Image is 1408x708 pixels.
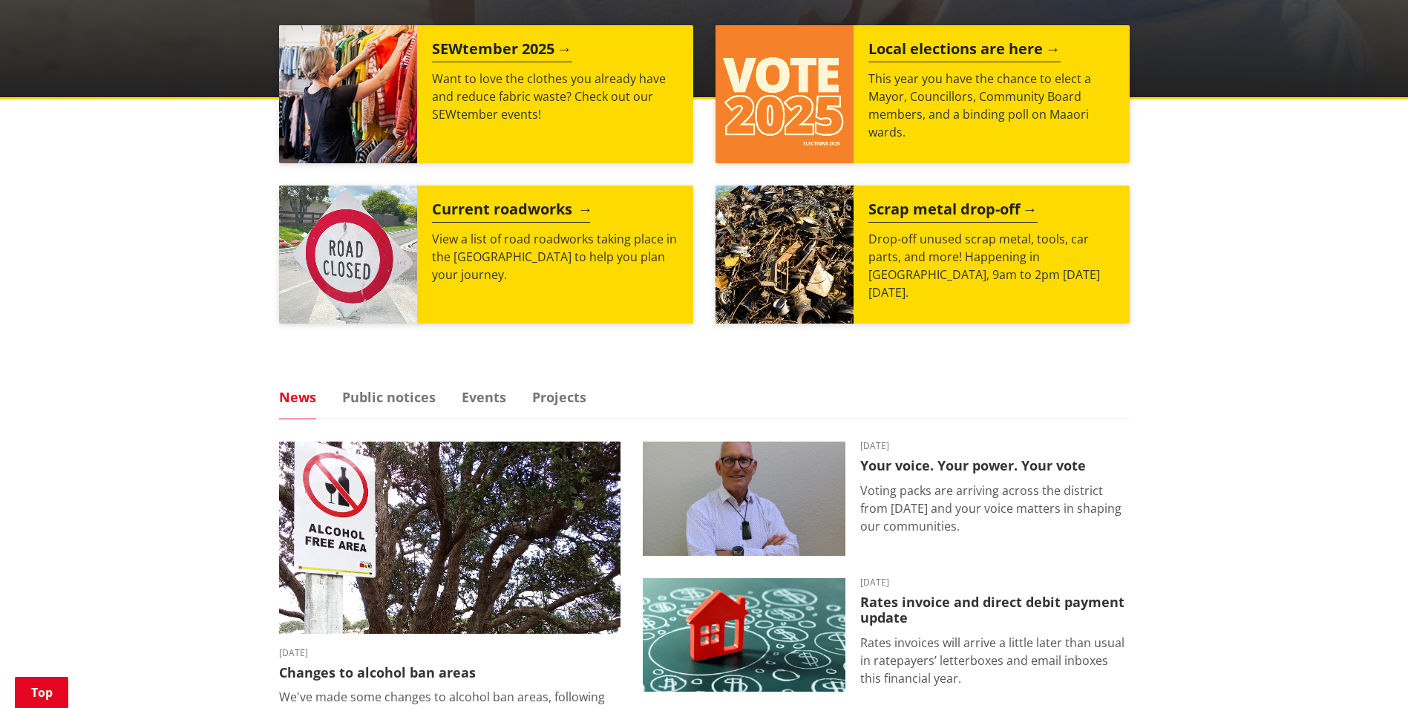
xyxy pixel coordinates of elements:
[716,25,1130,163] a: Local elections are here This year you have the chance to elect a Mayor, Councillors, Community B...
[643,578,845,692] img: rates image
[868,230,1115,301] p: Drop-off unused scrap metal, tools, car parts, and more! Happening in [GEOGRAPHIC_DATA], 9am to 2...
[716,25,854,163] img: Vote 2025
[279,390,316,404] a: News
[279,186,417,324] img: Road closed sign
[860,442,1130,450] time: [DATE]
[462,390,506,404] a: Events
[860,594,1130,626] h3: Rates invoice and direct debit payment update
[432,40,572,62] h2: SEWtember 2025
[868,200,1038,223] h2: Scrap metal drop-off
[868,70,1115,141] p: This year you have the chance to elect a Mayor, Councillors, Community Board members, and a bindi...
[279,25,693,163] a: SEWtember 2025 Want to love the clothes you already have and reduce fabric waste? Check out our S...
[860,482,1130,535] p: Voting packs are arriving across the district from [DATE] and your voice matters in shaping our c...
[432,200,590,223] h2: Current roadworks
[643,442,845,556] img: Craig Hobbs
[279,649,620,658] time: [DATE]
[643,442,1130,556] a: [DATE] Your voice. Your power. Your vote Voting packs are arriving across the district from [DATE...
[432,70,678,123] p: Want to love the clothes you already have and reduce fabric waste? Check out our SEWtember events!
[860,634,1130,687] p: Rates invoices will arrive a little later than usual in ratepayers’ letterboxes and email inboxes...
[860,458,1130,474] h3: Your voice. Your power. Your vote
[716,186,1130,324] a: A massive pile of rusted scrap metal, including wheels and various industrial parts, under a clea...
[1340,646,1393,699] iframe: Messenger Launcher
[15,677,68,708] a: Top
[279,186,693,324] a: Current roadworks View a list of road roadworks taking place in the [GEOGRAPHIC_DATA] to help you...
[342,390,436,404] a: Public notices
[279,25,417,163] img: SEWtember
[279,665,620,681] h3: Changes to alcohol ban areas
[868,40,1061,62] h2: Local elections are here
[716,186,854,324] img: Scrap metal collection
[279,442,620,634] img: Alcohol Control Bylaw adopted - August 2025 (2)
[432,230,678,283] p: View a list of road roadworks taking place in the [GEOGRAPHIC_DATA] to help you plan your journey.
[643,578,1130,692] a: [DATE] Rates invoice and direct debit payment update Rates invoices will arrive a little later th...
[532,390,586,404] a: Projects
[860,578,1130,587] time: [DATE]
